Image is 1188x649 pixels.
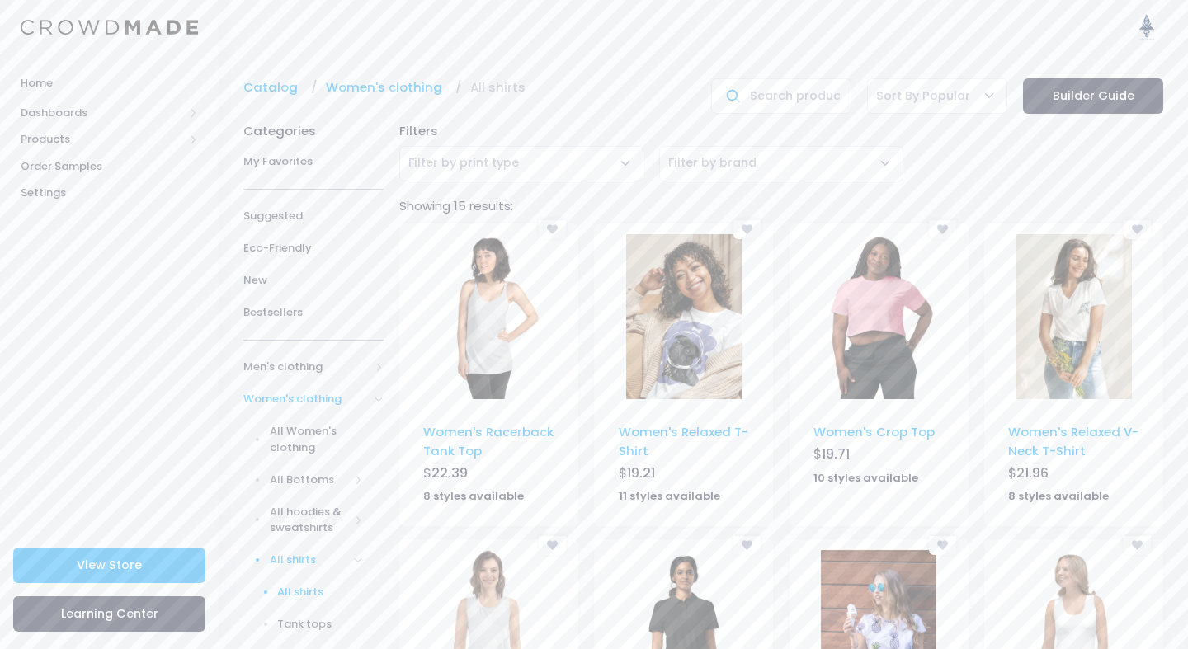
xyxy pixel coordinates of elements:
span: All Bottoms [270,472,349,488]
span: Learning Center [61,605,158,622]
a: Catalog [243,78,306,96]
div: $ [619,463,749,487]
span: Filter by brand [668,154,757,171]
div: Filters [391,122,1171,140]
span: 22.39 [431,463,468,482]
span: Filter by brand [659,146,903,181]
span: All shirts [277,584,362,600]
a: Builder Guide [1023,78,1163,114]
span: Bestsellers [243,304,384,321]
span: 21.96 [1016,463,1049,482]
span: Dashboards [21,105,184,121]
span: Filter by brand [668,154,757,172]
a: View Store [13,548,205,583]
a: Women's Racerback Tank Top [423,423,554,459]
a: Eco-Friendly [243,233,384,265]
span: Filter by print type [399,146,643,181]
a: Women's clothing [326,78,450,96]
a: Women's Relaxed V-Neck T-Shirt [1008,423,1138,459]
span: New [243,272,384,289]
a: My Favorites [243,146,384,178]
span: Sort By Popular [876,87,970,105]
a: Tank tops [222,609,384,641]
div: $ [423,463,554,487]
strong: 8 styles available [1008,488,1109,504]
a: Women's Crop Top [813,423,935,440]
span: View Store [77,557,142,573]
span: Products [21,131,184,148]
a: All Women's clothing [222,416,384,464]
span: Settings [21,185,198,201]
span: Filter by print type [408,154,519,172]
a: Bestsellers [243,297,384,329]
div: Showing 15 results: [391,197,1171,215]
span: My Favorites [243,153,384,170]
a: Learning Center [13,596,205,632]
span: All shirts [270,552,349,568]
div: $ [813,444,944,468]
div: $ [1008,463,1138,487]
a: All shirts [470,78,534,96]
input: Search products [711,78,851,114]
a: Women's Relaxed T-Shirt [619,423,748,459]
span: Filter by print type [408,154,519,171]
span: Eco-Friendly [243,240,384,256]
span: Suggested [243,208,384,224]
a: Suggested [243,200,384,233]
span: All Women's clothing [270,423,363,455]
span: 19.71 [822,444,850,463]
span: 19.21 [627,463,655,482]
span: Tank tops [277,616,362,633]
span: Sort By Popular [867,78,1007,114]
img: User [1130,11,1163,44]
span: Women's clothing [243,391,370,407]
a: New [243,265,384,297]
span: Men's clothing [243,359,370,375]
div: Categories [243,114,384,140]
strong: 11 styles available [619,488,720,504]
img: Logo [21,20,198,35]
strong: 8 styles available [423,488,524,504]
a: All shirts [222,576,384,609]
span: All hoodies & sweatshirts [270,504,349,536]
span: Order Samples [21,158,198,175]
strong: 10 styles available [813,470,918,486]
span: Home [21,75,198,92]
